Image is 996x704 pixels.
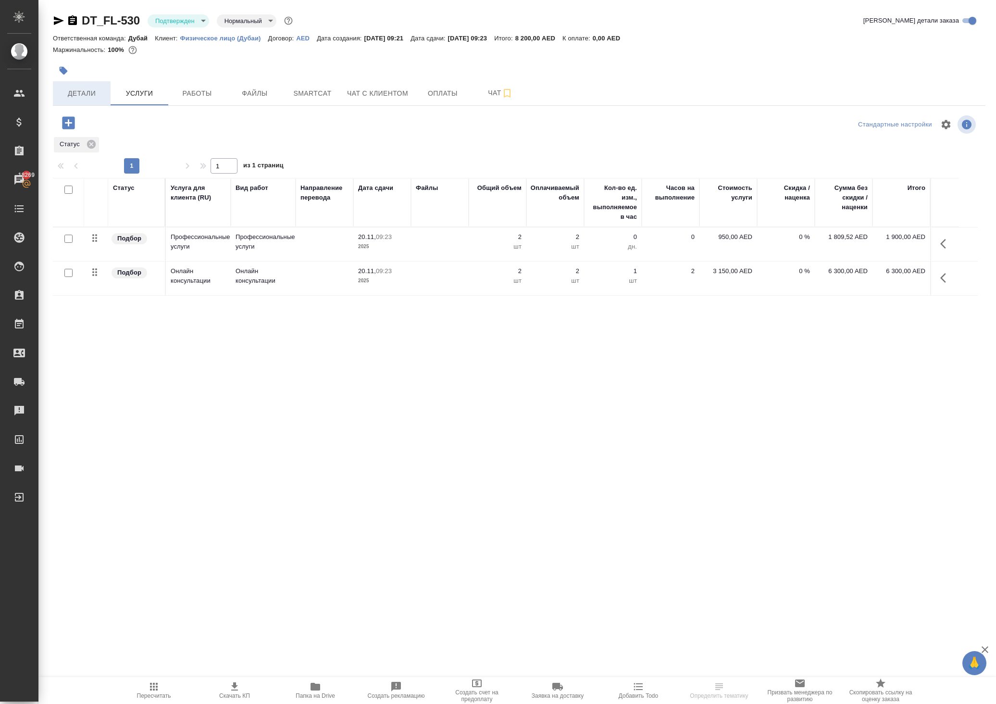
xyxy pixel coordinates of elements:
p: 1 809,52 AED [820,232,868,242]
button: Показать кнопки [934,266,958,289]
div: Статус [113,183,135,193]
div: Статус [54,137,99,152]
p: 6 300,00 AED [877,266,925,276]
div: Итого [908,183,925,193]
p: Онлайн консультации [171,266,226,286]
button: Добавить тэг [53,60,74,81]
p: шт [473,242,522,251]
p: 09:23 [376,267,392,275]
span: Детали [59,88,105,100]
button: Показать кнопки [934,232,958,255]
a: DT_FL-530 [82,14,140,27]
button: 🙏 [962,651,986,675]
div: Скидка / наценка [762,183,810,202]
p: шт [473,276,522,286]
span: Создать счет на предоплату [442,689,511,703]
p: Профессиональные услуги [171,232,226,251]
p: 1 900,00 AED [877,232,925,242]
button: Папка на Drive [275,677,356,704]
p: 20.11, [358,233,376,240]
p: [DATE] 09:23 [448,35,495,42]
span: Файлы [232,88,278,100]
td: 0 [642,227,699,261]
button: Добавить Todo [598,677,679,704]
p: Подбор [117,234,141,243]
p: Профессиональные услуги [236,232,291,251]
p: 2 [531,266,579,276]
p: Физическое лицо (Дубаи) [180,35,268,42]
p: 950,00 AED [704,232,752,242]
span: [PERSON_NAME] детали заказа [863,16,959,25]
button: Создать счет на предоплату [436,677,517,704]
div: Оплачиваемый объем [531,183,579,202]
p: 0 [589,232,637,242]
a: 18269 [2,168,36,192]
p: Дата создания: [317,35,364,42]
button: Скопировать ссылку [67,15,78,26]
p: 2025 [358,242,406,251]
p: Итого: [494,35,515,42]
button: Скопировать ссылку на оценку заказа [840,677,921,704]
button: Пересчитать [113,677,194,704]
p: 09:23 [376,233,392,240]
button: Заявка на доставку [517,677,598,704]
div: Вид работ [236,183,268,193]
button: Создать рекламацию [356,677,436,704]
div: Дата сдачи [358,183,393,193]
button: 0.00 AED; [126,44,139,56]
p: Маржинальность: [53,46,108,53]
button: Скачать КП [194,677,275,704]
div: Услуга для клиента (RU) [171,183,226,202]
button: Скопировать ссылку для ЯМессенджера [53,15,64,26]
div: Часов на выполнение [647,183,695,202]
button: Призвать менеджера по развитию [759,677,840,704]
span: 18269 [12,170,40,180]
p: шт [531,242,579,251]
p: 2 [473,266,522,276]
p: 3 150,00 AED [704,266,752,276]
span: Чат [477,87,523,99]
div: Общий объем [477,183,522,193]
span: Настроить таблицу [934,113,958,136]
span: из 1 страниц [243,160,284,174]
div: Стоимость услуги [704,183,752,202]
span: Работы [174,88,220,100]
p: Подбор [117,268,141,277]
p: AED [296,35,317,42]
span: Скопировать ссылку на оценку заказа [846,689,915,703]
p: 100% [108,46,126,53]
p: Статус [60,139,83,149]
p: [DATE] 09:21 [364,35,411,42]
p: 2025 [358,276,406,286]
p: дн. [589,242,637,251]
div: Подтвержден [217,14,276,27]
button: Нормальный [222,17,265,25]
span: Определить тематику [690,692,748,699]
p: 0,00 AED [593,35,627,42]
button: Подтвержден [152,17,198,25]
svg: Подписаться [501,88,513,99]
p: Ответственная команда: [53,35,128,42]
p: К оплате: [562,35,593,42]
div: split button [856,117,934,132]
span: Smartcat [289,88,336,100]
p: 0 % [762,266,810,276]
div: Кол-во ед. изм., выполняемое в час [589,183,637,222]
p: 20.11, [358,267,376,275]
p: 8 200,00 AED [515,35,562,42]
span: 🙏 [966,653,983,673]
div: Направление перевода [300,183,349,202]
span: Чат с клиентом [347,88,408,100]
p: Онлайн консультации [236,266,291,286]
p: Дубай [128,35,155,42]
td: 2 [642,262,699,295]
p: 2 [473,232,522,242]
button: Добавить услугу [55,113,82,133]
button: Доп статусы указывают на важность/срочность заказа [282,14,295,27]
p: шт [589,276,637,286]
span: Призвать менеджера по развитию [765,689,834,703]
p: 6 300,00 AED [820,266,868,276]
span: Скачать КП [219,692,250,699]
span: Добавить Todo [619,692,658,699]
span: Пересчитать [137,692,171,699]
